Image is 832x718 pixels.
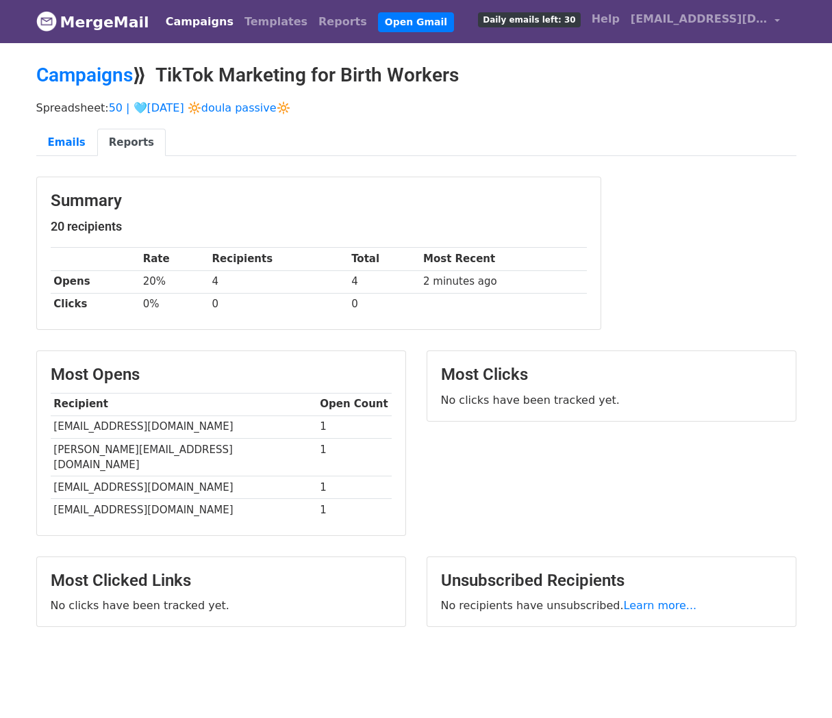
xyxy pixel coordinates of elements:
a: Reports [313,8,373,36]
th: Clicks [51,293,140,316]
th: Total [348,248,420,270]
h3: Most Clicked Links [51,571,392,591]
th: Opens [51,270,140,293]
h3: Summary [51,191,587,211]
p: Spreadsheet: [36,101,796,115]
td: [PERSON_NAME][EMAIL_ADDRESS][DOMAIN_NAME] [51,438,317,476]
th: Most Recent [420,248,586,270]
td: 0% [140,293,209,316]
a: Help [586,5,625,33]
td: 0 [209,293,349,316]
td: 1 [317,499,392,522]
td: 0 [348,293,420,316]
span: Daily emails left: 30 [478,12,580,27]
span: [EMAIL_ADDRESS][DOMAIN_NAME] [631,11,768,27]
a: Daily emails left: 30 [472,5,585,33]
a: Open Gmail [378,12,454,32]
td: [EMAIL_ADDRESS][DOMAIN_NAME] [51,415,317,438]
td: 2 minutes ago [420,270,586,293]
a: 50 | 🩵[DATE] 🔆doula passive🔆 [109,101,290,114]
td: 4 [209,270,349,293]
p: No clicks have been tracked yet. [441,393,782,407]
img: MergeMail logo [36,11,57,31]
h3: Most Opens [51,365,392,385]
td: 4 [348,270,420,293]
th: Rate [140,248,209,270]
td: 1 [317,438,392,476]
iframe: Chat Widget [764,652,832,718]
h2: ⟫ TikTok Marketing for Birth Workers [36,64,796,87]
a: Emails [36,129,97,157]
th: Open Count [317,393,392,415]
td: [EMAIL_ADDRESS][DOMAIN_NAME] [51,499,317,522]
h3: Unsubscribed Recipients [441,571,782,591]
a: Campaigns [36,64,133,86]
a: Campaigns [160,8,239,36]
th: Recipient [51,393,317,415]
th: Recipients [209,248,349,270]
td: 1 [317,476,392,499]
h3: Most Clicks [441,365,782,385]
td: 1 [317,415,392,438]
p: No clicks have been tracked yet. [51,598,392,613]
td: [EMAIL_ADDRESS][DOMAIN_NAME] [51,476,317,499]
h5: 20 recipients [51,219,587,234]
a: Reports [97,129,166,157]
a: Templates [239,8,313,36]
a: MergeMail [36,8,149,36]
td: 20% [140,270,209,293]
p: No recipients have unsubscribed. [441,598,782,613]
a: [EMAIL_ADDRESS][DOMAIN_NAME] [625,5,785,38]
a: Learn more... [624,599,697,612]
